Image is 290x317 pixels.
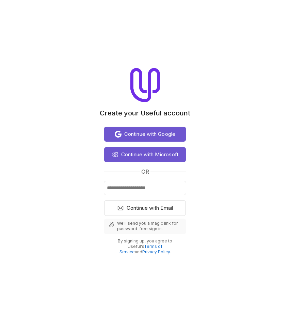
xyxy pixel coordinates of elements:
[104,147,186,162] button: Continue with Microsoft
[104,181,186,195] input: Email
[127,204,173,212] span: Continue with Email
[119,244,163,254] a: Terms of Service
[121,150,179,159] span: Continue with Microsoft
[141,168,149,176] span: or
[104,127,186,142] button: Continue with Google
[104,200,186,216] button: Continue with Email
[100,109,190,117] h1: Create your Useful account
[117,221,182,232] span: We'll send you a magic link for password-free sign in.
[110,238,180,255] p: By signing up, you agree to Useful's and .
[142,249,170,254] a: Privacy Policy
[124,130,176,138] span: Continue with Google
